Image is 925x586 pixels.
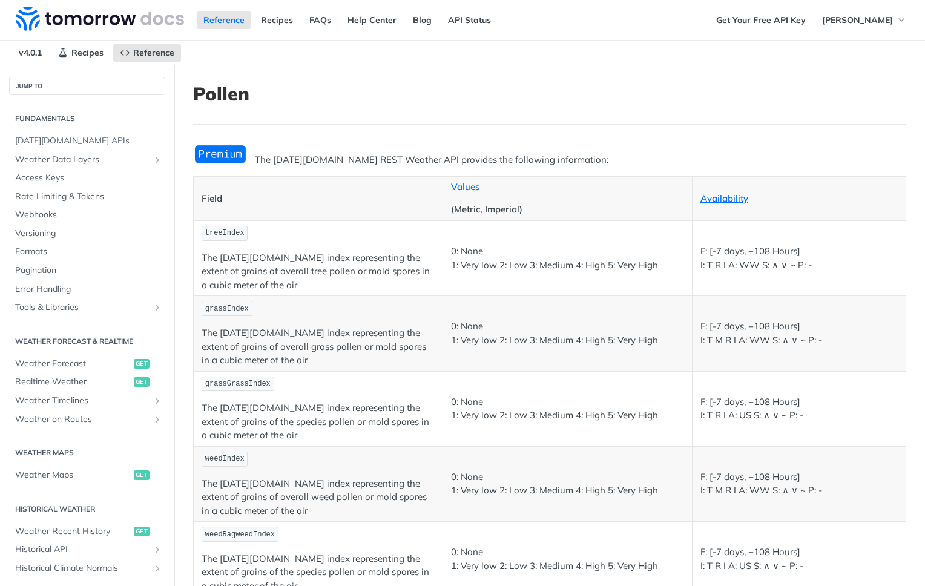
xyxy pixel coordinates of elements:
[51,44,110,62] a: Recipes
[202,192,435,206] p: Field
[153,545,162,555] button: Show subpages for Historical API
[15,301,150,314] span: Tools & Libraries
[15,172,162,184] span: Access Keys
[822,15,893,25] span: [PERSON_NAME]
[15,154,150,166] span: Weather Data Layers
[153,415,162,424] button: Show subpages for Weather on Routes
[193,83,906,105] h1: Pollen
[202,226,248,241] code: treeIndex
[700,470,898,498] p: F: [-7 days, +108 Hours] I: T M R I A: WW S: ∧ ∨ ~ P: -
[113,44,181,62] a: Reference
[9,77,165,95] button: JUMP TO
[9,373,165,391] a: Realtime Weatherget
[9,466,165,484] a: Weather Mapsget
[451,470,684,498] p: 0: None 1: Very low 2: Low 3: Medium 4: High 5: Very High
[9,151,165,169] a: Weather Data LayersShow subpages for Weather Data Layers
[9,355,165,373] a: Weather Forecastget
[202,527,278,542] code: weedRagweedIndex
[9,169,165,187] a: Access Keys
[202,326,435,367] p: The [DATE][DOMAIN_NAME] index representing the extent of grains of overall grass pollen or mold s...
[406,11,438,29] a: Blog
[700,320,898,347] p: F: [-7 days, +108 Hours] I: T M R I A: WW S: ∧ ∨ ~ P: -
[134,377,150,387] span: get
[709,11,812,29] a: Get Your Free API Key
[9,392,165,410] a: Weather TimelinesShow subpages for Weather Timelines
[202,452,248,467] code: weedIndex
[451,181,479,193] a: Values
[15,376,131,388] span: Realtime Weather
[153,396,162,406] button: Show subpages for Weather Timelines
[441,11,498,29] a: API Status
[9,447,165,458] h2: Weather Maps
[9,113,165,124] h2: Fundamentals
[15,395,150,407] span: Weather Timelines
[341,11,403,29] a: Help Center
[16,7,184,31] img: Tomorrow.io Weather API Docs
[15,413,150,426] span: Weather on Routes
[700,245,898,272] p: F: [-7 days, +108 Hours] I: T R I A: WW S: ∧ ∨ ~ P: -
[9,225,165,243] a: Versioning
[15,265,162,277] span: Pagination
[15,246,162,258] span: Formats
[134,527,150,536] span: get
[197,11,251,29] a: Reference
[153,303,162,312] button: Show subpages for Tools & Libraries
[153,155,162,165] button: Show subpages for Weather Data Layers
[202,301,252,316] code: grassIndex
[9,206,165,224] a: Webhooks
[15,525,131,538] span: Weather Recent History
[9,541,165,559] a: Historical APIShow subpages for Historical API
[15,135,162,147] span: [DATE][DOMAIN_NAME] APIs
[15,283,162,295] span: Error Handling
[15,209,162,221] span: Webhooks
[15,469,131,481] span: Weather Maps
[9,188,165,206] a: Rate Limiting & Tokens
[451,203,684,217] p: (Metric, Imperial)
[202,401,435,443] p: The [DATE][DOMAIN_NAME] index representing the extent of grains of the species pollen or mold spo...
[12,44,48,62] span: v4.0.1
[15,544,150,556] span: Historical API
[15,228,162,240] span: Versioning
[71,47,104,58] span: Recipes
[9,280,165,298] a: Error Handling
[153,564,162,573] button: Show subpages for Historical Climate Normals
[9,522,165,541] a: Weather Recent Historyget
[134,470,150,480] span: get
[9,243,165,261] a: Formats
[451,245,684,272] p: 0: None 1: Very low 2: Low 3: Medium 4: High 5: Very High
[9,262,165,280] a: Pagination
[15,358,131,370] span: Weather Forecast
[700,545,898,573] p: F: [-7 days, +108 Hours] I: T R I A: US S: ∧ ∨ ~ P: -
[193,153,906,167] p: The [DATE][DOMAIN_NAME] REST Weather API provides the following information:
[451,545,684,573] p: 0: None 1: Very low 2: Low 3: Medium 4: High 5: Very High
[9,336,165,347] h2: Weather Forecast & realtime
[133,47,174,58] span: Reference
[9,298,165,317] a: Tools & LibrariesShow subpages for Tools & Libraries
[254,11,300,29] a: Recipes
[9,559,165,578] a: Historical Climate NormalsShow subpages for Historical Climate Normals
[815,11,913,29] button: [PERSON_NAME]
[9,410,165,429] a: Weather on RoutesShow subpages for Weather on Routes
[15,191,162,203] span: Rate Limiting & Tokens
[202,251,435,292] p: The [DATE][DOMAIN_NAME] index representing the extent of grains of overall tree pollen or mold sp...
[700,193,748,204] a: Availability
[700,395,898,423] p: F: [-7 days, +108 Hours] I: T R I A: US S: ∧ ∨ ~ P: -
[451,320,684,347] p: 0: None 1: Very low 2: Low 3: Medium 4: High 5: Very High
[134,359,150,369] span: get
[451,395,684,423] p: 0: None 1: Very low 2: Low 3: Medium 4: High 5: Very High
[9,504,165,515] h2: Historical Weather
[303,11,338,29] a: FAQs
[15,562,150,574] span: Historical Climate Normals
[202,377,274,392] code: grassGrassIndex
[202,477,435,518] p: The [DATE][DOMAIN_NAME] index representing the extent of grains of overall weed pollen or mold sp...
[9,132,165,150] a: [DATE][DOMAIN_NAME] APIs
